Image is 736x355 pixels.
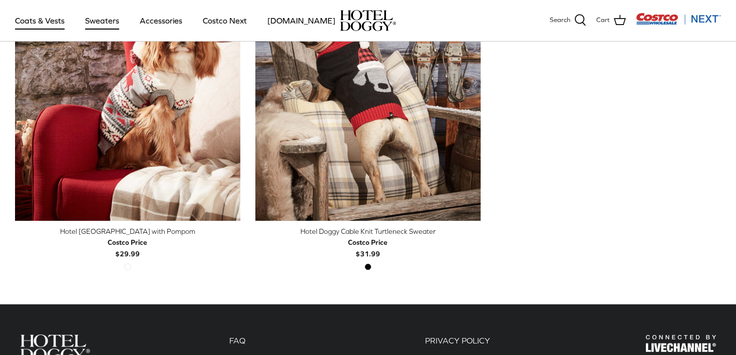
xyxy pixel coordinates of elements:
[108,237,147,248] div: Costco Price
[255,226,481,237] div: Hotel Doggy Cable Knit Turtleneck Sweater
[255,226,481,259] a: Hotel Doggy Cable Knit Turtleneck Sweater Costco Price$31.99
[348,237,388,257] b: $31.99
[550,15,570,26] span: Search
[646,334,716,352] img: Hotel Doggy Costco Next
[194,4,256,38] a: Costco Next
[596,14,626,27] a: Cart
[258,4,344,38] a: [DOMAIN_NAME]
[15,226,240,259] a: Hotel [GEOGRAPHIC_DATA] with Pompom Costco Price$29.99
[229,336,245,345] a: FAQ
[6,4,74,38] a: Coats & Vests
[340,10,396,31] a: hoteldoggy.com hoteldoggycom
[550,14,586,27] a: Search
[108,237,147,257] b: $29.99
[425,336,490,345] a: PRIVACY POLICY
[76,4,128,38] a: Sweaters
[596,15,610,26] span: Cart
[15,226,240,237] div: Hotel [GEOGRAPHIC_DATA] with Pompom
[348,237,388,248] div: Costco Price
[131,4,191,38] a: Accessories
[636,19,721,27] a: Visit Costco Next
[636,13,721,25] img: Costco Next
[340,10,396,31] img: hoteldoggycom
